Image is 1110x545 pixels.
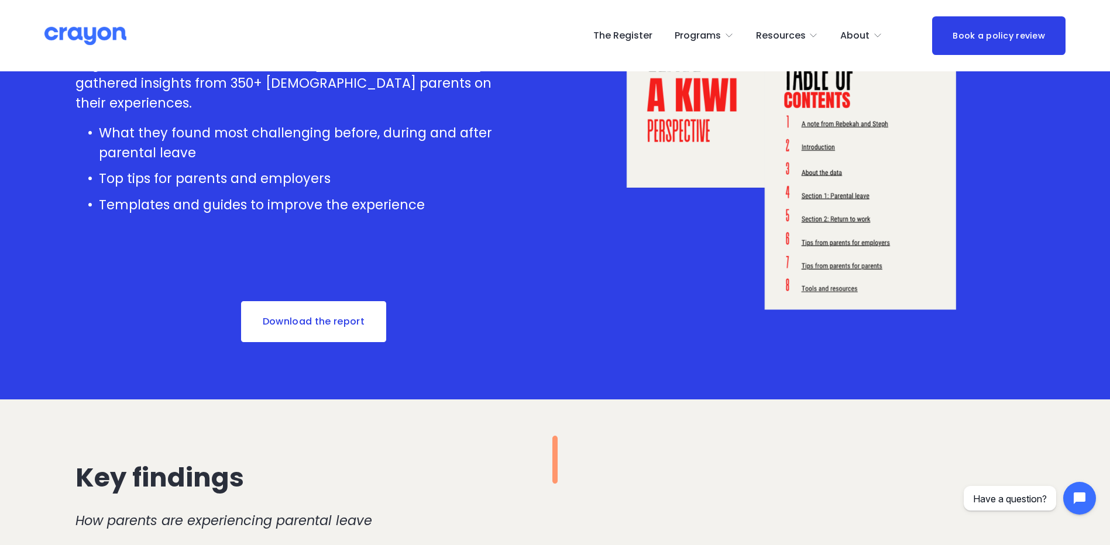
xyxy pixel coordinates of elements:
[756,26,819,45] a: folder dropdown
[675,27,721,44] span: Programs
[75,511,372,530] em: How parents are experiencing parental leave
[44,26,126,46] img: Crayon
[313,54,480,73] a: The Back To Work Coach
[75,459,244,496] span: Key findings
[756,27,806,44] span: Resources
[840,27,870,44] span: About
[593,26,652,45] a: The Register
[99,195,512,215] p: Templates and guides to improve the experience
[840,26,882,45] a: folder dropdown
[240,300,387,343] a: Download the report
[99,169,512,189] p: Top tips for parents and employers
[675,26,734,45] a: folder dropdown
[99,123,512,163] p: What they found most challenging before, during and after parental leave
[932,16,1066,54] a: Book a policy review
[317,54,480,73] span: The Back To Work Coach
[75,54,512,113] p: Together with [PERSON_NAME] from , we gathered insights from 350+ [DEMOGRAPHIC_DATA] parents on t...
